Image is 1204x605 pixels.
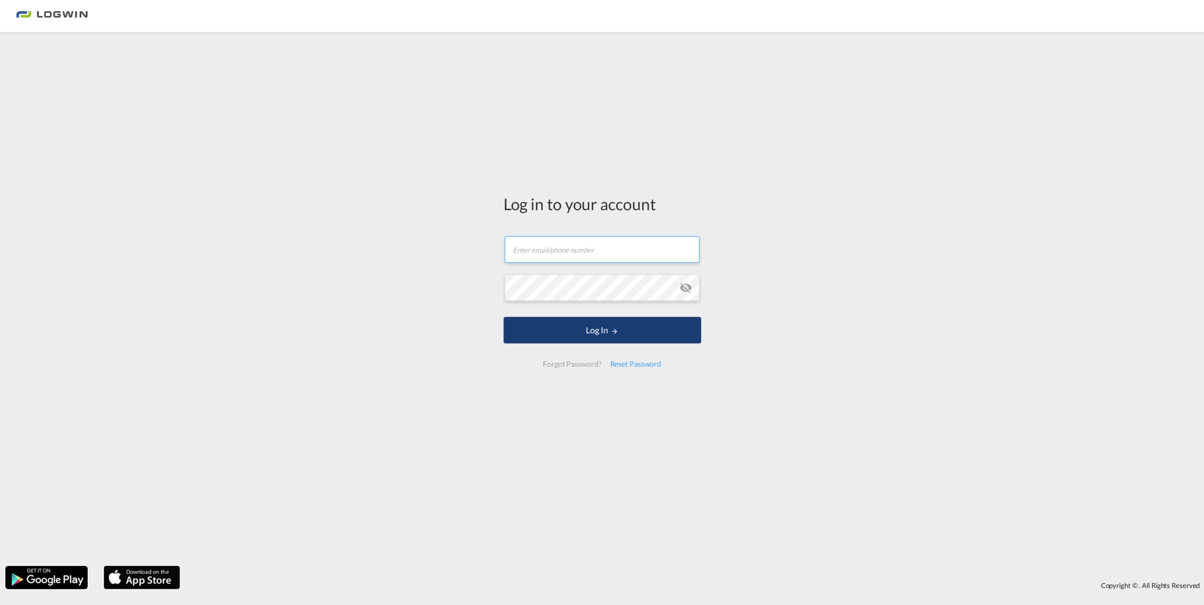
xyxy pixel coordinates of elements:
[16,4,88,28] img: 2761ae10d95411efa20a1f5e0282d2d7.png
[539,355,605,374] div: Forgot Password?
[605,355,665,374] div: Reset Password
[503,193,701,215] div: Log in to your account
[4,565,89,590] img: google.png
[505,236,699,263] input: Enter email/phone number
[679,281,692,294] md-icon: icon-eye-off
[503,317,701,343] button: LOGIN
[103,565,181,590] img: apple.png
[185,576,1204,594] div: Copyright © . All Rights Reserved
